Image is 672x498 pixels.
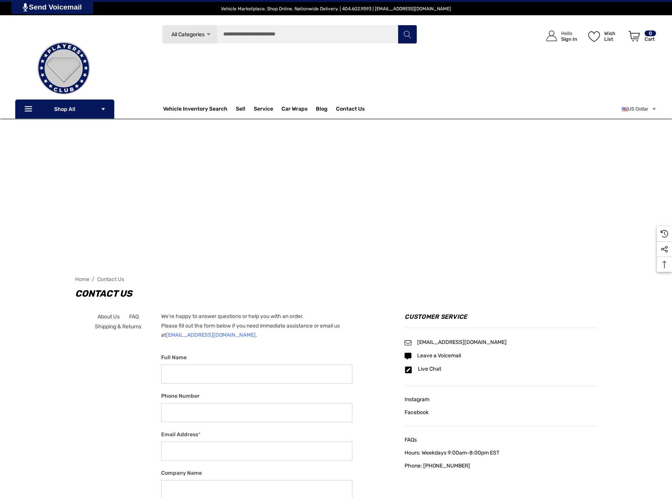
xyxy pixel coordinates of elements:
[398,25,417,44] button: Search
[316,106,328,114] a: Blog
[405,312,597,328] h4: Customer Service
[561,36,577,42] p: Sign In
[405,366,412,374] svg: Icon Email
[161,430,352,439] label: Email Address
[561,31,577,36] p: Hello
[162,25,217,44] a: All Categories Icon Arrow Down Icon Arrow Up
[661,230,668,238] svg: Recently Viewed
[161,353,352,362] label: Full Name
[98,312,120,322] a: About Us
[629,31,640,42] svg: Review Your Cart
[95,322,141,332] a: Shipping & Returns
[75,286,597,301] h1: Contact Us
[75,273,597,286] nav: Breadcrumb
[405,448,597,458] a: Hours: Weekdays 9:00am-8:00pm EST
[417,339,507,345] a: [EMAIL_ADDRESS][DOMAIN_NAME]
[26,30,102,106] img: Players Club | Cars For Sale
[405,408,597,418] a: Facebook
[405,396,429,403] span: Instagram
[405,461,597,471] a: Phone: [PHONE_NUMBER]
[604,31,624,42] p: Wish List
[336,106,365,114] a: Contact Us
[97,276,124,283] a: Contact Us
[163,106,227,114] a: Vehicle Inventory Search
[405,395,597,405] a: Instagram
[75,276,90,283] a: Home
[661,246,668,253] svg: Social Media
[161,468,352,478] label: Company Name
[585,23,625,49] a: Wish List Wish List
[418,366,441,372] a: Live Chat
[282,101,316,117] a: Car Wraps
[588,31,600,42] svg: Wish List
[236,101,254,117] a: Sell
[254,106,273,114] a: Service
[625,23,657,53] a: Cart with 0 items
[546,31,557,41] svg: Icon User Account
[645,36,656,42] p: Cart
[405,339,411,346] svg: Icon Email
[166,332,256,338] a: [EMAIL_ADDRESS][DOMAIN_NAME]
[418,366,441,372] span: Live Chat
[405,450,499,456] span: Hours: Weekdays 9:00am-8:00pm EST
[405,435,597,445] a: FAQs
[161,391,352,401] label: Phone Number
[405,463,470,469] span: Phone: [PHONE_NUMBER]
[206,32,211,37] svg: Icon Arrow Down
[171,31,205,38] span: All Categories
[161,312,352,340] p: We're happy to answer questions or help you with an order. Please fill out the form below if you ...
[645,31,656,36] p: 0
[95,323,141,330] span: Shipping & Returns
[101,106,106,112] svg: Icon Arrow Down
[622,101,657,117] a: USD
[405,353,411,360] svg: Icon Email
[657,261,672,268] svg: Top
[129,313,139,320] span: FAQ
[282,106,307,114] span: Car Wraps
[405,437,417,443] span: FAQs
[538,23,581,49] a: Sign in
[15,100,114,119] p: Shop All
[129,312,139,322] a: FAQ
[405,409,429,416] span: Facebook
[417,353,461,359] a: Leave a Voicemail
[221,6,451,11] span: Vehicle Marketplace. Shop Online. Nationwide Delivery. | 404.602.9593 | [EMAIL_ADDRESS][DOMAIN_NAME]
[98,313,120,320] span: About Us
[23,3,28,11] img: PjwhLS0gR2VuZXJhdG9yOiBHcmF2aXQuaW8gLS0+PHN2ZyB4bWxucz0iaHR0cDovL3d3dy53My5vcmcvMjAwMC9zdmciIHhtb...
[236,106,245,114] span: Sell
[24,105,35,114] svg: Icon Line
